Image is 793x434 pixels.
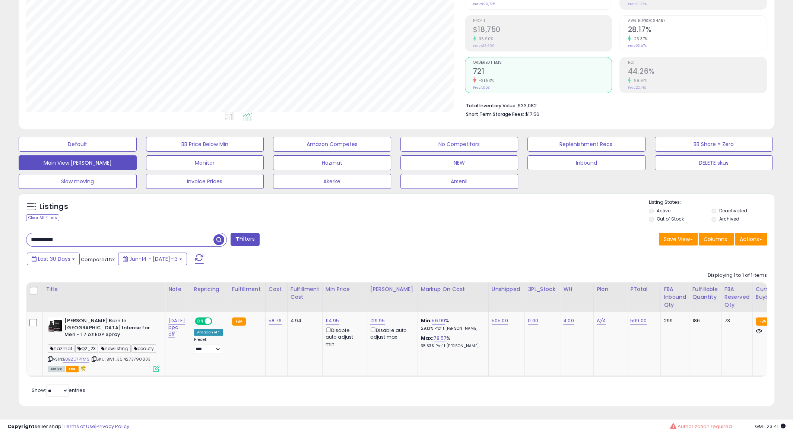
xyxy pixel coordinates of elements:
[466,102,517,109] b: Total Inventory Value:
[211,318,223,324] span: OFF
[473,85,490,90] small: Prev: 1,053
[597,317,606,324] a: N/A
[291,317,317,324] div: 4.94
[476,78,494,83] small: -31.53%
[527,155,645,170] button: Inbound
[118,253,187,265] button: Jun-14 - [DATE]-13
[32,387,85,394] span: Show: entries
[628,44,647,48] small: Prev: 22.47%
[655,137,773,152] button: BB Share = Zero
[129,255,178,263] span: Jun-14 - [DATE]-13
[19,155,137,170] button: Main View [PERSON_NAME]
[678,423,732,430] span: Authorization required
[27,253,80,265] button: Last 30 Days
[75,344,98,353] span: Q2_23
[19,174,137,189] button: Slow moving
[7,423,35,430] strong: Copyright
[525,282,560,312] th: CSV column name: cust_attr_3_3PL_Stock
[66,366,79,372] span: FBA
[194,285,226,293] div: Repricing
[692,317,715,324] div: 186
[194,329,223,336] div: Amazon AI *
[48,344,74,353] span: hazmat
[326,317,339,324] a: 114.95
[664,317,683,324] div: 299
[421,317,432,324] b: Min:
[630,317,647,324] a: 509.00
[79,365,86,371] i: hazardous material
[370,285,415,293] div: [PERSON_NAME]
[628,19,767,23] span: Avg. Buybox Share
[326,326,361,348] div: Disable auto adjust min
[527,137,645,152] button: Replenishment Recs.
[563,285,590,293] div: WH
[655,155,773,170] button: DELETE skus
[756,317,770,326] small: FBA
[418,282,488,312] th: The percentage added to the cost of goods (COGS) that forms the calculator for Min & Max prices.
[400,174,518,189] button: Arsenii
[39,202,68,212] h5: Listings
[628,2,646,6] small: Prev: 13.73%
[560,282,593,312] th: CSV column name: cust_attr_2_WH
[563,317,574,324] a: 4.00
[432,317,445,324] a: 56.99
[64,317,155,340] b: [PERSON_NAME] Born In [GEOGRAPHIC_DATA] Intense for Men - 1.7 oz EDP Spray
[146,174,264,189] button: Invoice Prices
[649,199,774,206] p: Listing States:
[273,155,391,170] button: Hazmat
[96,423,129,430] a: Privacy Policy
[631,36,647,42] small: 25.37%
[273,174,391,189] button: Akerke
[755,423,786,430] span: 2025-08-13 23:41 GMT
[597,285,624,293] div: Plan
[628,67,767,77] h2: 44.26%
[48,366,65,372] span: All listings currently available for purchase on Amazon
[196,318,205,324] span: ON
[48,317,159,371] div: ASIN:
[473,61,612,65] span: Ordered Items
[434,335,446,342] a: 78.57
[473,19,612,23] span: Profit
[476,36,494,42] small: 36.90%
[63,356,89,362] a: B0BZD7PTMS
[370,317,385,324] a: 129.95
[473,44,494,48] small: Prev: $13,696
[473,2,495,6] small: Prev: $99,725
[91,356,150,362] span: | SKU: BW1_3614273790833
[400,137,518,152] button: No Competitors
[628,61,767,65] span: ROI
[81,256,115,263] span: Compared to:
[146,155,264,170] button: Monitor
[473,25,612,35] h2: $18,750
[48,317,63,332] img: 41Z7yn+qqQL._SL40_.jpg
[724,285,749,309] div: FBA Reserved Qty
[7,423,129,430] div: seller snap | |
[735,233,767,245] button: Actions
[719,216,739,222] label: Archived
[273,137,391,152] button: Amazon Competes
[232,285,262,293] div: Fulfillment
[657,216,684,222] label: Out of Stock
[628,85,646,90] small: Prev: 22.14%
[593,282,627,312] th: CSV column name: cust_attr_5_Plan
[194,337,223,354] div: Preset:
[473,67,612,77] h2: 721
[168,285,188,293] div: Note
[664,285,686,309] div: FBA inbound Qty
[659,233,698,245] button: Save View
[488,282,525,312] th: CSV column name: cust_attr_4_Unshipped
[421,285,485,293] div: Markup on Cost
[628,25,767,35] h2: 28.17%
[525,111,539,118] span: $17.56
[627,282,660,312] th: CSV column name: cust_attr_1_PTotal
[26,214,59,221] div: Clear All Filters
[699,233,734,245] button: Columns
[291,285,319,301] div: Fulfillment Cost
[421,343,483,349] p: 35.53% Profit [PERSON_NAME]
[492,317,508,324] a: 505.00
[719,208,747,214] label: Deactivated
[421,326,483,331] p: 29.13% Profit [PERSON_NAME]
[528,317,538,324] a: 0.00
[631,78,647,83] small: 99.91%
[146,137,264,152] button: BB Price Below Min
